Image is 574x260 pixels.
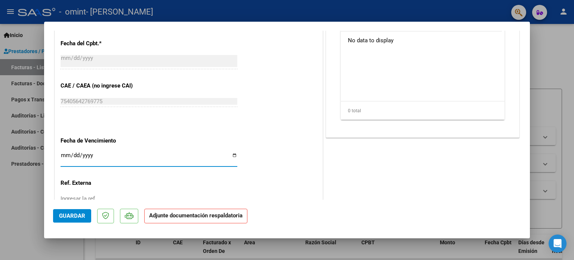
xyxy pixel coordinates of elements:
[53,209,91,223] button: Guardar
[549,235,567,253] div: Open Intercom Messenger
[59,212,85,219] span: Guardar
[61,137,138,145] p: Fecha de Vencimiento
[341,31,502,50] div: No data to display
[341,101,504,120] div: 0 total
[61,39,138,48] p: Fecha del Cpbt.
[61,82,138,90] p: CAE / CAEA (no ingrese CAI)
[149,212,243,219] strong: Adjunte documentación respaldatoria
[61,179,138,187] p: Ref. Externa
